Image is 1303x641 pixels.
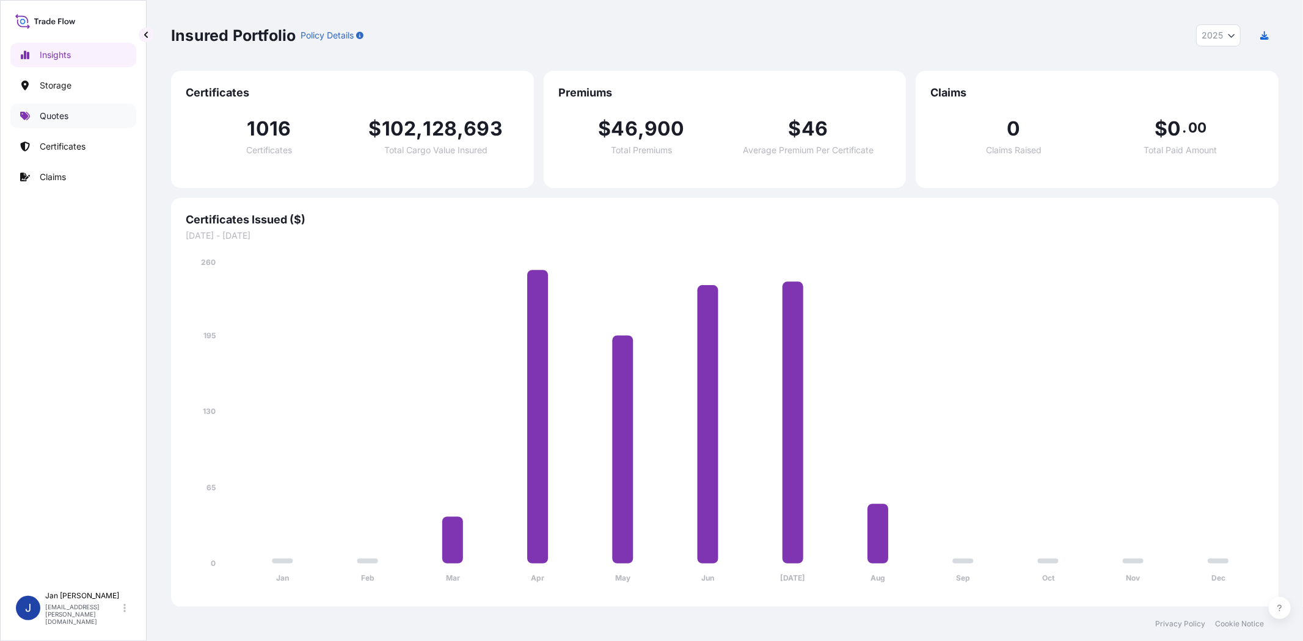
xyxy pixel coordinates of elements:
tspan: Jun [701,574,714,583]
span: 46 [611,119,638,139]
a: Privacy Policy [1155,619,1205,629]
p: Jan [PERSON_NAME] [45,591,121,601]
span: 693 [464,119,503,139]
tspan: 260 [201,258,216,267]
span: , [638,119,644,139]
span: Certificates [186,85,519,100]
tspan: Sep [956,574,970,583]
p: [EMAIL_ADDRESS][PERSON_NAME][DOMAIN_NAME] [45,603,121,625]
button: Year Selector [1196,24,1241,46]
a: Certificates [10,134,136,159]
p: Insured Portfolio [171,26,296,45]
span: Total Cargo Value Insured [384,146,487,154]
span: 1016 [247,119,291,139]
span: Average Premium Per Certificate [743,146,874,154]
span: Total Paid Amount [1144,146,1217,154]
span: $ [369,119,382,139]
tspan: Jan [276,574,289,583]
span: , [457,119,464,139]
span: . [1183,123,1187,132]
tspan: 130 [203,407,216,416]
tspan: Aug [870,574,885,583]
tspan: Nov [1126,574,1141,583]
tspan: Mar [446,574,460,583]
span: J [25,602,31,614]
a: Insights [10,43,136,67]
a: Cookie Notice [1215,619,1264,629]
span: [DATE] - [DATE] [186,230,1264,242]
span: 0 [1167,119,1181,139]
tspan: 0 [211,559,216,568]
span: Claims Raised [986,146,1042,154]
a: Storage [10,73,136,98]
tspan: 65 [206,483,216,492]
tspan: 195 [203,331,216,340]
span: Total Premiums [611,146,672,154]
span: 102 [382,119,417,139]
span: 900 [644,119,685,139]
p: Insights [40,49,71,61]
a: Claims [10,165,136,189]
span: 46 [801,119,828,139]
span: $ [598,119,611,139]
span: $ [1155,119,1167,139]
span: $ [789,119,801,139]
tspan: May [615,574,631,583]
p: Policy Details [301,29,354,42]
span: Claims [930,85,1264,100]
tspan: [DATE] [781,574,806,583]
tspan: Apr [531,574,544,583]
span: 00 [1188,123,1206,132]
tspan: Oct [1042,574,1055,583]
p: Claims [40,171,66,183]
span: 2025 [1202,29,1223,42]
span: Certificates [246,146,292,154]
p: Quotes [40,110,68,122]
span: Certificates Issued ($) [186,212,1264,227]
span: 128 [423,119,458,139]
a: Quotes [10,104,136,128]
p: Storage [40,79,71,92]
tspan: Dec [1211,574,1225,583]
span: , [416,119,423,139]
span: Premiums [558,85,892,100]
span: 0 [1007,119,1021,139]
tspan: Feb [361,574,374,583]
p: Certificates [40,140,86,153]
